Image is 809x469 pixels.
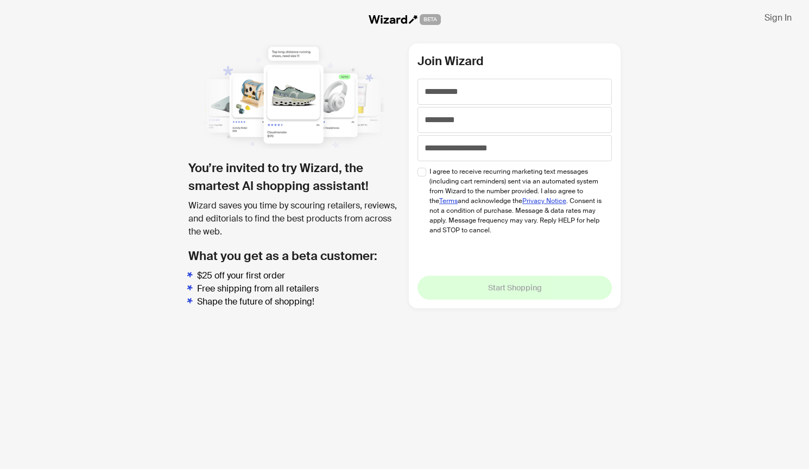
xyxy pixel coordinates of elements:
span: I agree to receive recurring marketing text messages (including cart reminders) sent via an autom... [429,167,604,235]
span: BETA [420,14,441,25]
h2: What you get as a beta customer: [188,247,400,265]
li: Free shipping from all retailers [197,282,400,295]
a: Terms [439,197,458,205]
button: Sign In [756,9,800,26]
div: Wizard saves you time by scouring retailers, reviews, and editorials to find the best products fr... [188,199,400,238]
button: Start Shopping [418,276,612,300]
li: $25 off your first order [197,269,400,282]
h1: You’re invited to try Wizard, the smartest AI shopping assistant! [188,159,400,195]
span: Sign In [764,12,792,23]
a: Privacy Notice [522,197,566,205]
li: Shape the future of shopping! [197,295,400,308]
h2: Join Wizard [418,52,612,70]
